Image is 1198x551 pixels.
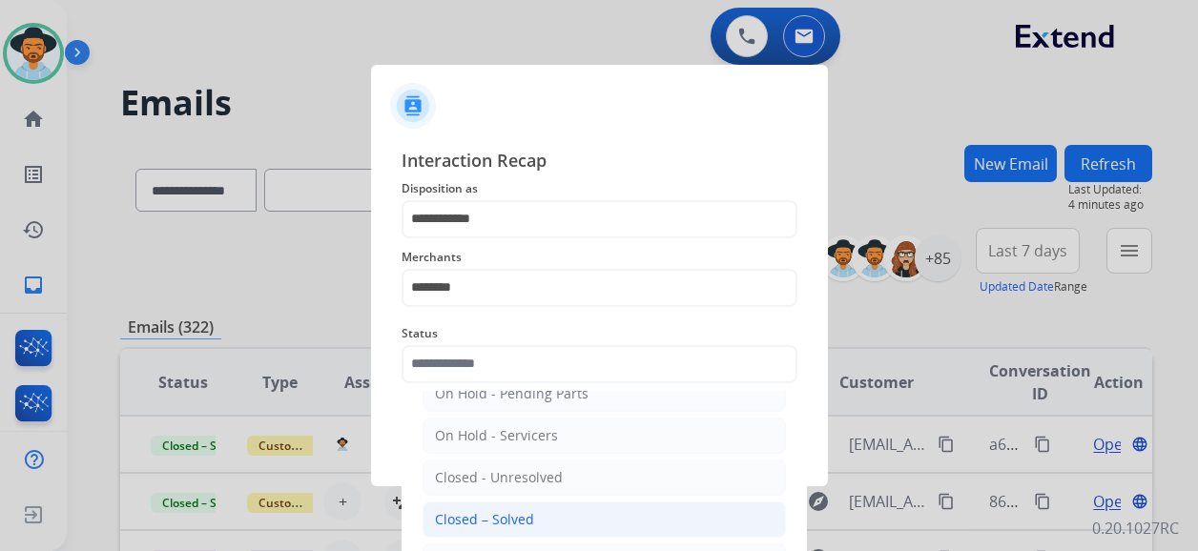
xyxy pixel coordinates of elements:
span: Disposition as [402,177,797,200]
span: Merchants [402,246,797,269]
p: 0.20.1027RC [1092,517,1179,540]
span: Interaction Recap [402,147,797,177]
img: contactIcon [390,83,436,129]
div: Closed – Solved [435,510,534,529]
div: On Hold - Pending Parts [435,384,589,403]
div: Closed - Unresolved [435,468,563,487]
span: Status [402,322,797,345]
div: On Hold - Servicers [435,426,558,445]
